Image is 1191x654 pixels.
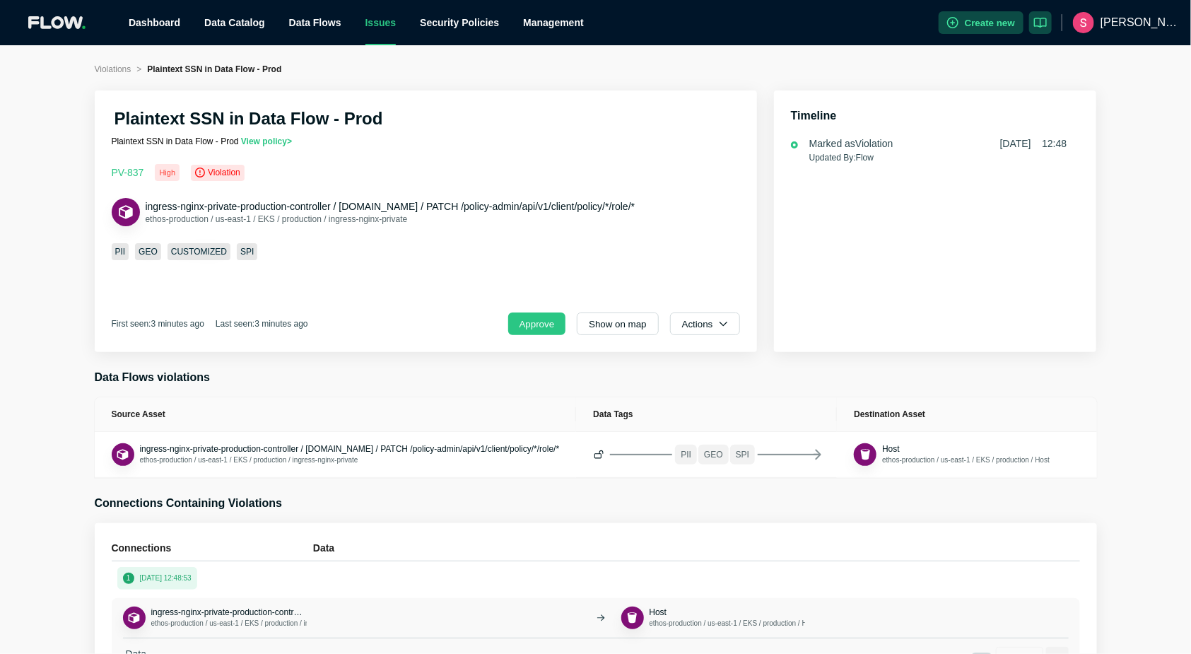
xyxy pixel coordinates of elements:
div: ApiEndpointingress-nginx-private-production-controller / [DOMAIN_NAME] / PATCH /policy-admin/api/... [112,198,635,226]
a: Dashboard [129,17,180,28]
div: 3 minutes ago [151,318,204,329]
span: ethos-production / us-east-1 / EKS / production / ingress-nginx-private [151,619,370,627]
img: Bucket [625,611,640,626]
div: ApiEndpointingress-nginx-private-production-controller / [DOMAIN_NAME] / PATCH /policy-admin/api/... [123,607,307,629]
h3: Data Flows violations [95,369,1097,386]
button: Host [650,607,667,618]
p: Updated By: Flow [809,151,1067,165]
button: Bucket [854,443,876,466]
button: ingress-nginx-private-production-controller / [DOMAIN_NAME] / PATCH /policy-admin/api/v1/client/p... [140,443,560,455]
th: Destination Asset [837,397,1096,432]
button: Show on map [577,313,659,335]
button: ingress-nginx-private-production-controller / [DOMAIN_NAME] / PATCH /policy-admin/api/v1/client/p... [151,607,307,618]
span: Last seen: [216,319,308,329]
div: ConnectionsData [112,540,1080,561]
img: Bucket [858,448,873,462]
button: ingress-nginx-private-production-controller / [DOMAIN_NAME] / PATCH /policy-admin/api/v1/client/p... [146,199,635,214]
span: First seen: [112,319,204,329]
span: ingress-nginx-private-production-controller / [DOMAIN_NAME] / PATCH /policy-admin/api/v1/client/p... [151,607,571,617]
span: ethos-production / us-east-1 / EKS / production / ingress-nginx-private [140,456,358,464]
button: ApiEndpoint [112,443,134,466]
span: SPI [237,243,257,260]
button: 1[DATE] 12:48:53 [117,567,197,590]
span: ingress-nginx-private-production-controller / [DOMAIN_NAME] / PATCH /policy-admin/api/v1/client/p... [140,444,560,454]
h5: Connections [112,540,313,556]
div: BucketHostethos-production / us-east-1 / EKS / production / Host [854,443,1050,466]
span: ethos-production / us-east-1 / EKS / production / Host [650,619,817,627]
button: Approve [508,313,566,335]
span: PV- 837 [112,167,144,178]
span: Host [650,607,667,617]
span: Data Flows [289,17,341,28]
button: ApiEndpoint [123,607,146,629]
span: CUSTOMIZED [168,243,230,260]
button: Create new [939,11,1023,34]
span: PII [112,243,129,260]
h3: Connections Containing Violations [95,495,1097,512]
th: Source Asset [95,397,577,432]
span: ethos-production / us-east-1 / EKS / production / ingress-nginx-private [146,214,408,224]
span: [DATE] 12:48 [1000,136,1067,151]
button: Host [882,443,900,455]
img: ApiEndpoint [115,448,130,462]
p: [DATE] 12:48:53 [140,573,192,584]
h5: Data [313,540,1080,556]
button: ApiEndpoint [112,198,140,226]
img: ACg8ocJ9la7mZOLiPBa_o7I9MBThCC15abFzTkUmGbbaHOJlHvQ7oQ=s96-c [1073,12,1094,33]
span: GEO [698,445,729,465]
div: ApiEndpointingress-nginx-private-production-controller / [DOMAIN_NAME] / PATCH /policy-admin/api/... [123,598,1069,638]
button: Bucket [621,607,644,629]
li: > [136,62,141,76]
h2: Plaintext SSN in Data Flow - Prod [115,107,383,130]
span: Violations [95,64,131,74]
span: SPI [730,445,755,465]
p: Plaintext SSN in Data Flow - Prod [112,136,489,147]
span: Host [882,444,900,454]
img: ApiEndpoint [127,611,141,626]
span: Plaintext SSN in Data Flow - Prod [147,64,281,74]
div: ApiEndpointingress-nginx-private-production-controller / [DOMAIN_NAME] / PATCH /policy-admin/api/... [112,443,560,466]
div: BucketHostethos-production / us-east-1 / EKS / production / Host [621,607,805,629]
div: 3 minutes ago [254,318,307,329]
div: High [155,164,180,181]
th: Data Tags [576,397,837,432]
a: View policy> [241,136,292,146]
a: Data Catalog [204,17,265,28]
div: Marked as Violation [809,136,893,151]
img: ApiEndpoint [117,203,135,221]
h3: Timeline [791,107,1080,124]
span: 1 [123,573,134,584]
div: Violation [191,165,245,181]
span: GEO [135,243,161,260]
a: Security Policies [420,17,499,28]
button: Actions [670,313,740,335]
span: ingress-nginx-private-production-controller / [DOMAIN_NAME] / PATCH /policy-admin/api/v1/client/p... [146,201,635,212]
span: ethos-production / us-east-1 / EKS / production / Host [882,456,1050,464]
span: PII [675,445,697,465]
